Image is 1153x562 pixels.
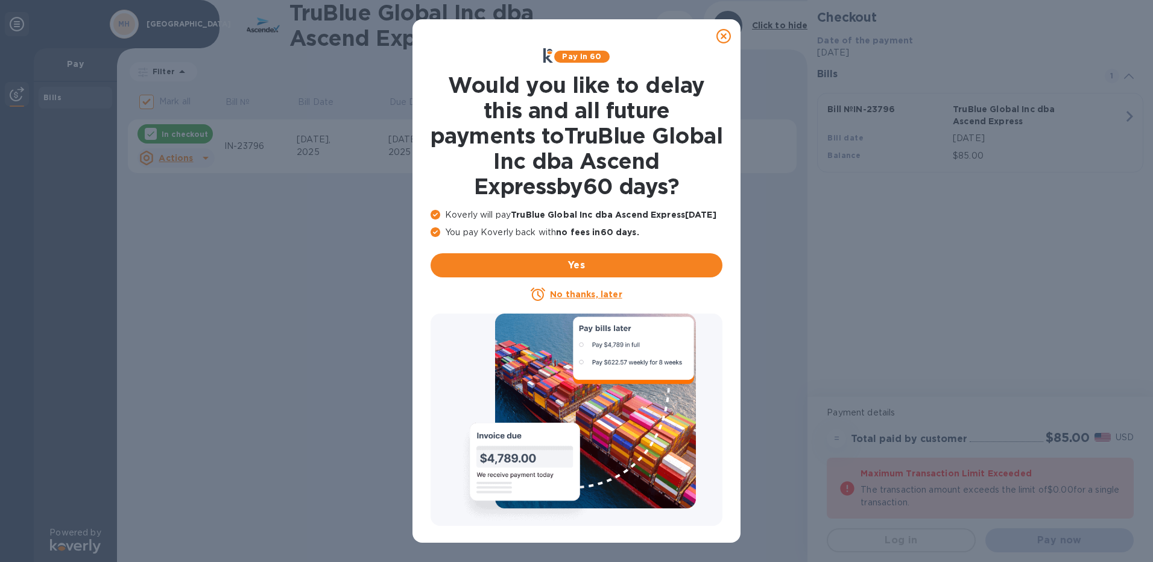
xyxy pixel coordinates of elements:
[431,209,722,221] p: Koverly will pay
[431,253,722,277] button: Yes
[550,289,622,299] u: No thanks, later
[562,52,601,61] b: Pay in 60
[556,227,639,237] b: no fees in 60 days .
[431,226,722,239] p: You pay Koverly back with
[431,72,722,199] h1: Would you like to delay this and all future payments to TruBlue Global Inc dba Ascend Express by ...
[440,258,713,273] span: Yes
[511,210,716,219] b: TruBlue Global Inc dba Ascend Express [DATE]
